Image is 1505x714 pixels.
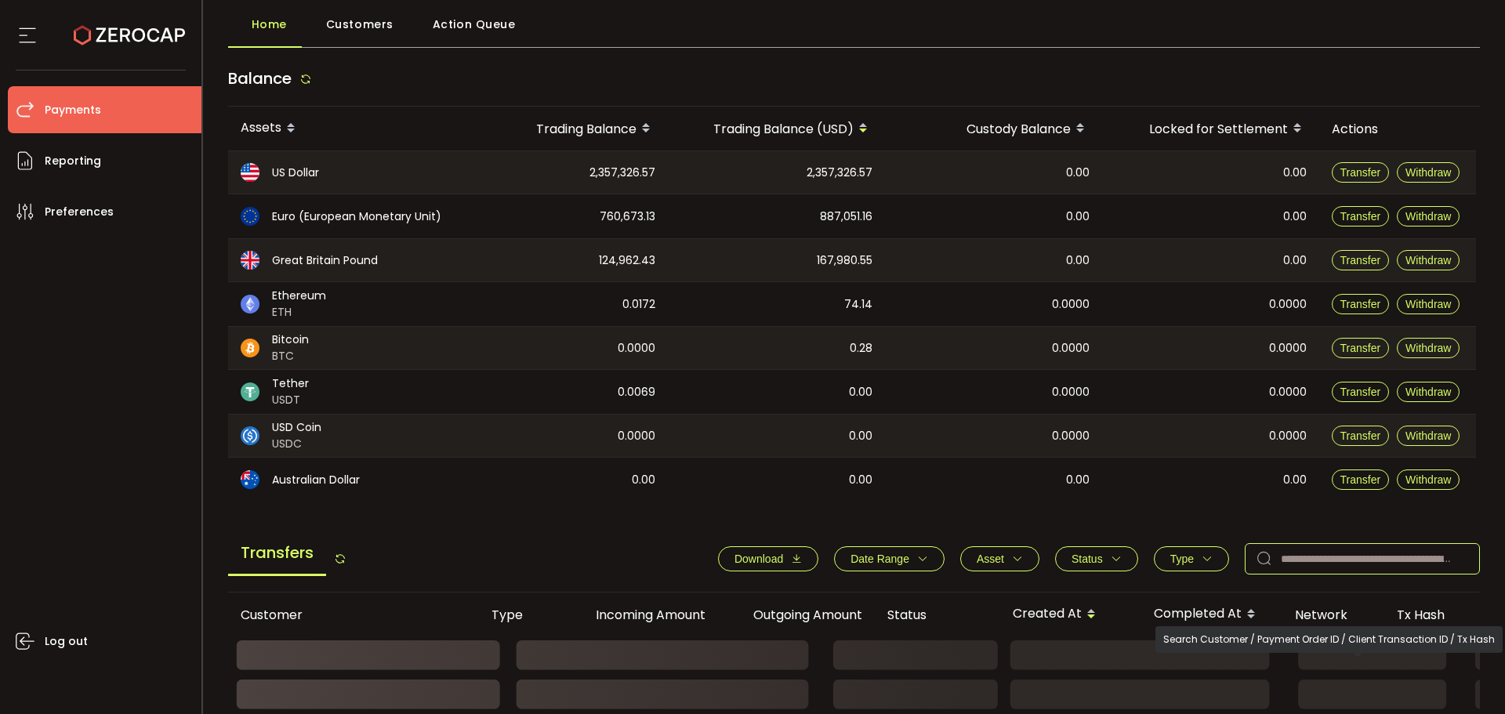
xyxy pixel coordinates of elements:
[241,426,259,445] img: usdc_portfolio.svg
[1340,210,1381,223] span: Transfer
[807,164,872,182] span: 2,357,326.57
[1332,206,1390,227] button: Transfer
[817,252,872,270] span: 167,980.55
[1405,298,1451,310] span: Withdraw
[1332,382,1390,402] button: Transfer
[272,472,360,488] span: Australian Dollar
[1155,626,1503,653] div: Search Customer / Payment Order ID / Client Transaction ID / Tx Hash
[326,9,393,40] span: Customers
[1332,162,1390,183] button: Transfer
[272,332,309,348] span: Bitcoin
[1397,206,1460,227] button: Withdraw
[1340,298,1381,310] span: Transfer
[1055,546,1138,571] button: Status
[622,295,655,314] span: 0.0172
[1340,473,1381,486] span: Transfer
[272,392,309,408] span: USDT
[1154,546,1229,571] button: Type
[1102,115,1319,142] div: Locked for Settlement
[1319,120,1476,138] div: Actions
[850,339,872,357] span: 0.28
[1332,338,1390,358] button: Transfer
[272,288,326,304] span: Ethereum
[977,553,1004,565] span: Asset
[1283,252,1307,270] span: 0.00
[1283,208,1307,226] span: 0.00
[1405,166,1451,179] span: Withdraw
[1332,426,1390,446] button: Transfer
[1052,427,1090,445] span: 0.0000
[1282,606,1384,624] div: Network
[632,471,655,489] span: 0.00
[45,630,88,653] span: Log out
[1170,553,1194,565] span: Type
[272,348,309,364] span: BTC
[241,251,259,270] img: gbp_portfolio.svg
[1405,386,1451,398] span: Withdraw
[1340,429,1381,442] span: Transfer
[618,427,655,445] span: 0.0000
[1397,426,1460,446] button: Withdraw
[252,9,287,40] span: Home
[1397,162,1460,183] button: Withdraw
[1283,471,1307,489] span: 0.00
[1052,295,1090,314] span: 0.0000
[45,150,101,172] span: Reporting
[1052,383,1090,401] span: 0.0000
[1332,294,1390,314] button: Transfer
[1405,342,1451,354] span: Withdraw
[1066,471,1090,489] span: 0.00
[1427,639,1505,714] iframe: Chat Widget
[849,383,872,401] span: 0.00
[479,606,561,624] div: Type
[1269,383,1307,401] span: 0.0000
[1397,294,1460,314] button: Withdraw
[599,252,655,270] span: 124,962.43
[272,419,321,436] span: USD Coin
[241,163,259,182] img: usd_portfolio.svg
[1340,386,1381,398] span: Transfer
[834,546,945,571] button: Date Range
[849,471,872,489] span: 0.00
[1405,429,1451,442] span: Withdraw
[1269,339,1307,357] span: 0.0000
[1141,601,1282,628] div: Completed At
[718,546,818,571] button: Download
[272,375,309,392] span: Tether
[1072,553,1103,565] span: Status
[561,606,718,624] div: Incoming Amount
[1332,469,1390,490] button: Transfer
[718,606,875,624] div: Outgoing Amount
[850,553,909,565] span: Date Range
[820,208,872,226] span: 887,051.16
[1066,208,1090,226] span: 0.00
[589,164,655,182] span: 2,357,326.57
[272,436,321,452] span: USDC
[1269,295,1307,314] span: 0.0000
[272,252,378,269] span: Great Britain Pound
[734,553,783,565] span: Download
[1066,164,1090,182] span: 0.00
[960,546,1039,571] button: Asset
[272,208,441,225] span: Euro (European Monetary Unit)
[1397,382,1460,402] button: Withdraw
[618,383,655,401] span: 0.0069
[471,115,668,142] div: Trading Balance
[228,531,326,576] span: Transfers
[1332,250,1390,270] button: Transfer
[1269,427,1307,445] span: 0.0000
[1340,342,1381,354] span: Transfer
[1405,254,1451,266] span: Withdraw
[228,115,471,142] div: Assets
[885,115,1102,142] div: Custody Balance
[600,208,655,226] span: 760,673.13
[241,207,259,226] img: eur_portfolio.svg
[241,295,259,314] img: eth_portfolio.svg
[1340,254,1381,266] span: Transfer
[1405,210,1451,223] span: Withdraw
[1283,164,1307,182] span: 0.00
[433,9,516,40] span: Action Queue
[875,606,1000,624] div: Status
[1052,339,1090,357] span: 0.0000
